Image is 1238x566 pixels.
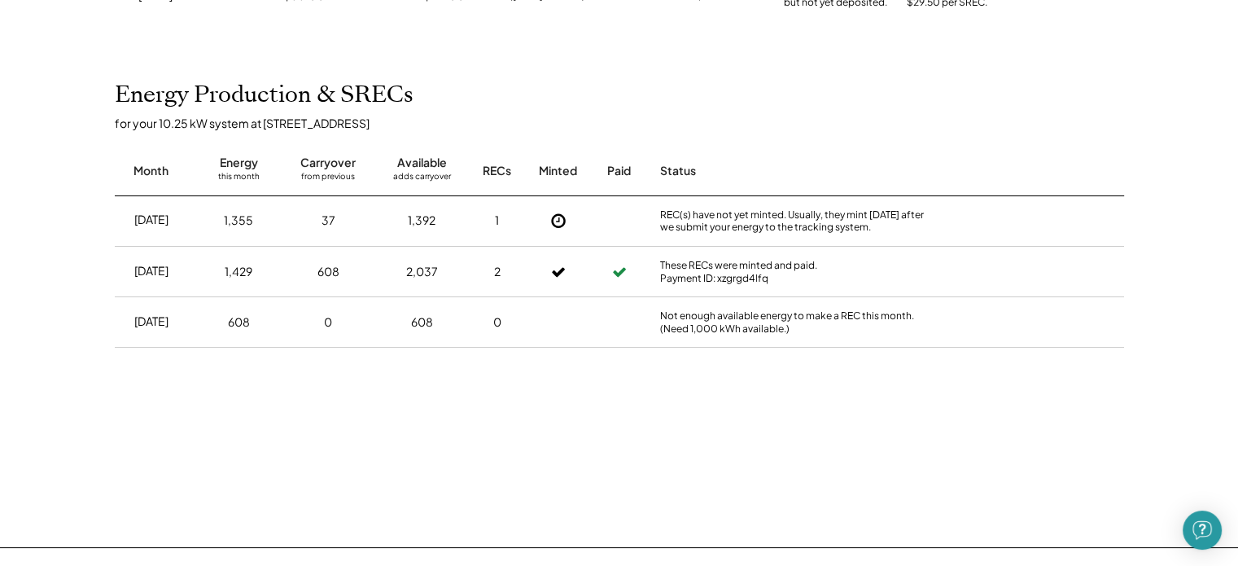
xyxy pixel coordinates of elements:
[494,264,501,280] div: 2
[225,264,252,280] div: 1,429
[317,264,339,280] div: 608
[300,155,356,171] div: Carryover
[546,208,571,233] button: Not Yet Minted
[322,213,335,229] div: 37
[539,163,577,179] div: Minted
[115,116,1140,130] div: for your 10.25 kW system at [STREET_ADDRESS]
[218,171,260,187] div: this month
[411,314,433,331] div: 608
[1183,511,1222,550] div: Open Intercom Messenger
[324,314,332,331] div: 0
[393,171,451,187] div: adds carryover
[301,171,355,187] div: from previous
[406,264,438,280] div: 2,037
[660,309,937,335] div: Not enough available energy to make a REC this month. (Need 1,000 kWh available.)
[134,263,168,279] div: [DATE]
[115,81,413,109] h2: Energy Production & SRECs
[660,163,937,179] div: Status
[660,259,937,284] div: These RECs were minted and paid. Payment ID: xzgrgd4lfq
[495,213,499,229] div: 1
[607,163,631,179] div: Paid
[493,314,501,331] div: 0
[483,163,511,179] div: RECs
[660,208,937,234] div: REC(s) have not yet minted. Usually, they mint [DATE] after we submit your energy to the tracking...
[134,314,168,330] div: [DATE]
[224,213,253,229] div: 1,355
[220,155,258,171] div: Energy
[397,155,447,171] div: Available
[133,163,168,179] div: Month
[228,314,250,331] div: 608
[134,212,168,228] div: [DATE]
[408,213,435,229] div: 1,392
